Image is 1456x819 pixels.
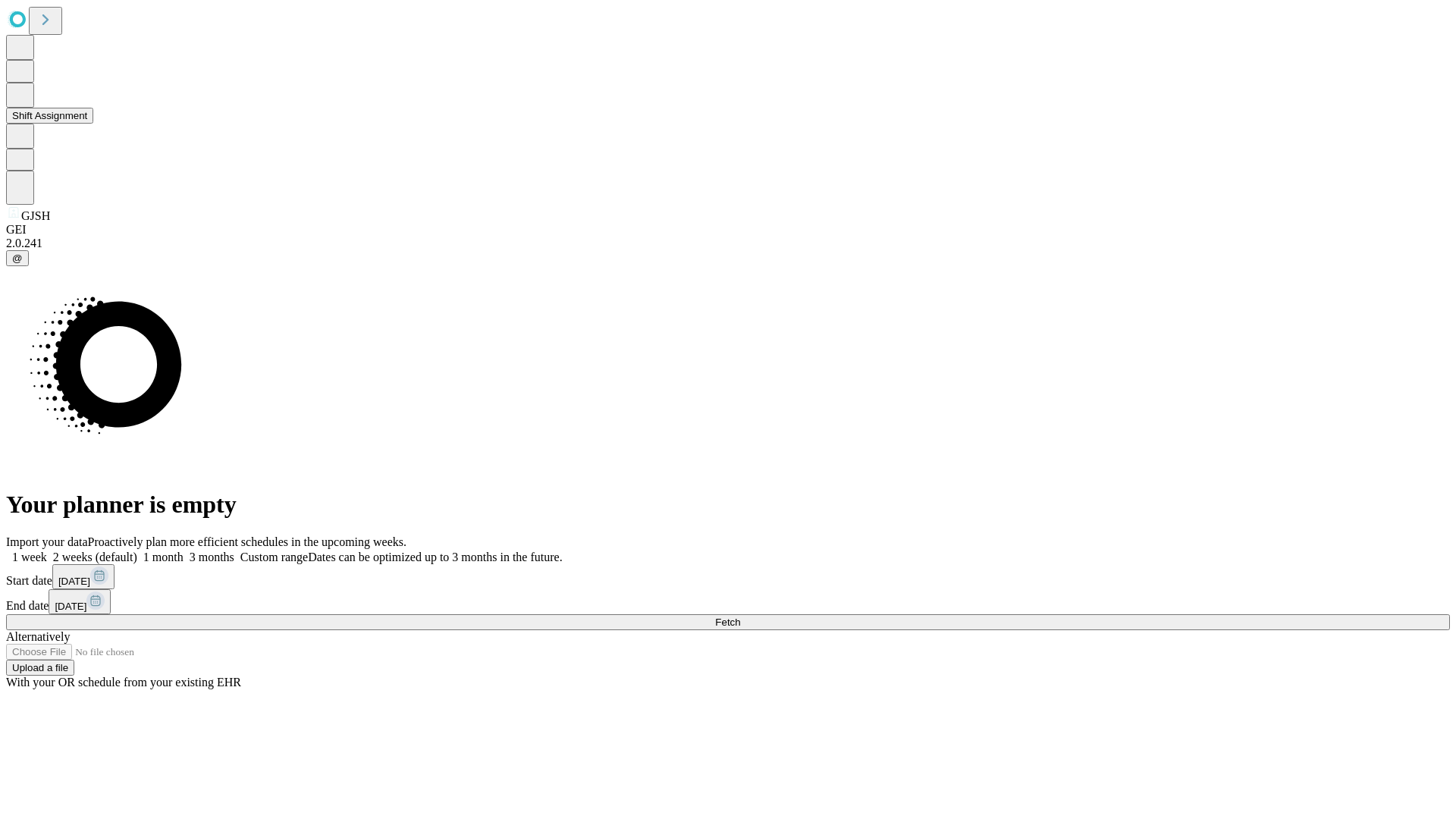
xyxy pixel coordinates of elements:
[6,614,1450,630] button: Fetch
[190,551,234,563] span: 3 months
[715,617,740,628] span: Fetch
[6,108,93,124] button: Shift Assignment
[21,209,50,222] span: GJSH
[6,250,29,266] button: @
[49,589,111,614] button: [DATE]
[308,551,562,563] span: Dates can be optimized up to 3 months in the future.
[6,223,1450,237] div: GEI
[6,491,1450,519] h1: Your planner is empty
[6,660,74,676] button: Upload a file
[143,551,184,563] span: 1 month
[6,589,1450,614] div: End date
[88,535,406,548] span: Proactively plan more efficient schedules in the upcoming weeks.
[53,551,137,563] span: 2 weeks (default)
[55,601,86,612] span: [DATE]
[6,630,70,643] span: Alternatively
[58,576,90,587] span: [DATE]
[240,551,308,563] span: Custom range
[6,535,88,548] span: Import your data
[6,564,1450,589] div: Start date
[12,551,47,563] span: 1 week
[52,564,115,589] button: [DATE]
[12,253,23,264] span: @
[6,237,1450,250] div: 2.0.241
[6,676,241,689] span: With your OR schedule from your existing EHR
